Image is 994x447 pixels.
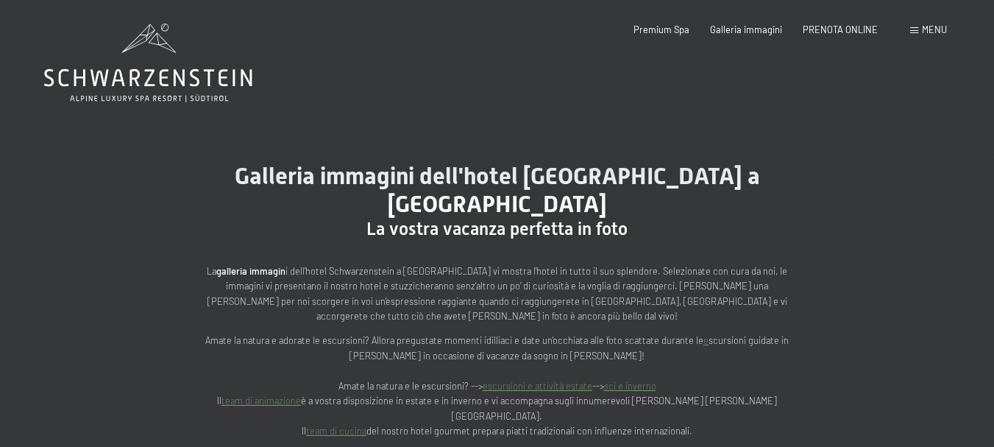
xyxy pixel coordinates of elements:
a: team di cucina [306,425,366,437]
p: Amate la natura e adorate le escursioni? Allora pregustate momenti idilliaci e date un’occhiata a... [203,333,792,438]
strong: galleria immagin [216,265,285,277]
a: Galleria immagini [710,24,782,35]
a: team di animazione [221,395,301,406]
span: La vostra vacanza perfetta in foto [366,219,628,239]
a: sci e inverno [604,380,656,392]
a: e [703,334,709,346]
span: Menu [922,24,947,35]
a: Premium Spa [633,24,689,35]
p: La i dell’hotel Schwarzenstein a [GEOGRAPHIC_DATA] vi mostra l’hotel in tutto il suo splendore. S... [203,264,792,324]
a: escursioni e attività estate [483,380,592,392]
span: Galleria immagini dell'hotel [GEOGRAPHIC_DATA] a [GEOGRAPHIC_DATA] [235,162,760,218]
a: PRENOTA ONLINE [803,24,878,35]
